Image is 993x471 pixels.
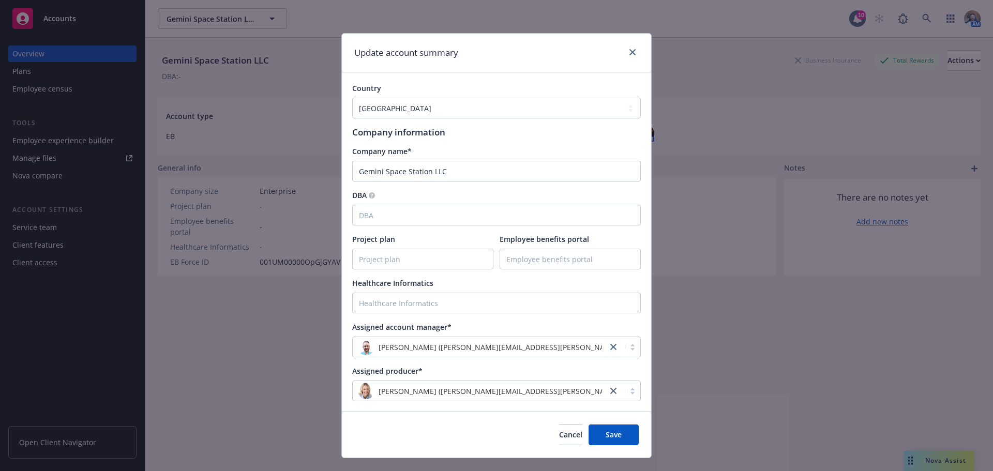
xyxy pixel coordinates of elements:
[352,161,641,181] input: Company name
[352,83,381,93] span: Country
[353,249,493,269] input: Project plan
[353,293,640,313] input: Healthcare Informatics
[352,278,433,288] span: Healthcare Informatics
[352,234,395,244] span: Project plan
[607,385,620,397] a: close
[606,430,622,439] span: Save
[352,127,641,138] h1: Company information
[379,342,680,353] span: [PERSON_NAME] ([PERSON_NAME][EMAIL_ADDRESS][PERSON_NAME][DOMAIN_NAME])
[352,146,412,156] span: Company name*
[500,234,589,244] span: Employee benefits portal
[352,366,423,376] span: Assigned producer*
[358,383,602,399] span: photo[PERSON_NAME] ([PERSON_NAME][EMAIL_ADDRESS][PERSON_NAME][DOMAIN_NAME])
[358,339,374,355] img: photo
[559,430,582,439] span: Cancel
[354,46,458,59] h1: Update account summary
[352,205,641,225] input: DBA
[358,383,374,399] img: photo
[358,339,602,355] span: photo[PERSON_NAME] ([PERSON_NAME][EMAIL_ADDRESS][PERSON_NAME][DOMAIN_NAME])
[352,190,367,200] span: DBA
[559,424,582,445] button: Cancel
[626,46,639,58] a: close
[589,424,639,445] button: Save
[352,322,452,332] span: Assigned account manager*
[500,249,640,269] input: Employee benefits portal
[607,341,620,353] a: close
[379,386,680,397] span: [PERSON_NAME] ([PERSON_NAME][EMAIL_ADDRESS][PERSON_NAME][DOMAIN_NAME])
